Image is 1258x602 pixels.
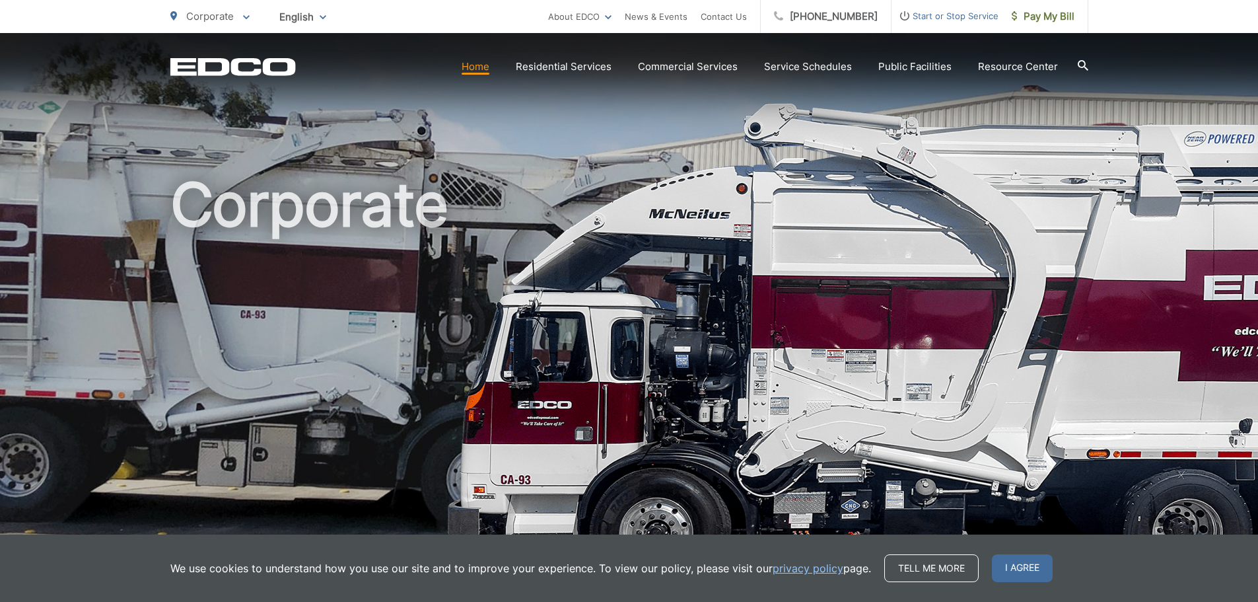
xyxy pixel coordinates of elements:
a: EDCD logo. Return to the homepage. [170,57,296,76]
a: About EDCO [548,9,612,24]
a: Public Facilities [878,59,952,75]
a: Home [462,59,489,75]
span: I agree [992,554,1053,582]
a: Service Schedules [764,59,852,75]
a: News & Events [625,9,687,24]
a: Commercial Services [638,59,738,75]
a: Residential Services [516,59,612,75]
a: privacy policy [773,560,843,576]
a: Resource Center [978,59,1058,75]
a: Contact Us [701,9,747,24]
span: Corporate [186,10,234,22]
span: English [269,5,336,28]
a: Tell me more [884,554,979,582]
p: We use cookies to understand how you use our site and to improve your experience. To view our pol... [170,560,871,576]
span: Pay My Bill [1012,9,1074,24]
h1: Corporate [170,172,1088,590]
